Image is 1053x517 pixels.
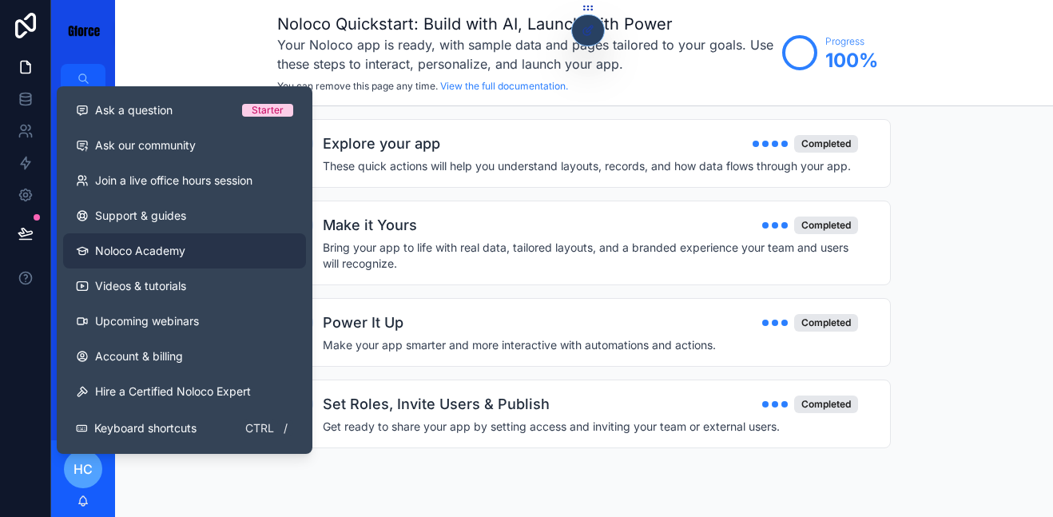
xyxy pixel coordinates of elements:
a: Account & billing [63,339,306,374]
span: / [279,422,292,435]
span: Support & guides [95,208,186,224]
span: HC [74,459,93,479]
span: Ask a question [95,102,173,118]
span: Ask our community [95,137,196,153]
button: Keyboard shortcutsCtrl/ [63,409,306,447]
span: Ctrl [244,419,276,438]
span: Account & billing [95,348,183,364]
span: Hire a Certified Noloco Expert [95,384,251,400]
a: Videos & tutorials [63,268,306,304]
span: Videos & tutorials [95,278,186,294]
a: View the full documentation. [440,80,568,92]
div: Starter [252,104,284,117]
img: App logo [61,21,105,44]
h3: Your Noloco app is ready, with sample data and pages tailored to your goals. Use these steps to i... [277,35,774,74]
span: You can remove this page any time. [277,80,438,92]
span: Progress [825,35,878,48]
span: Noloco Academy [95,243,185,259]
span: Upcoming webinars [95,313,199,329]
div: scrollable content [51,93,115,409]
button: Ask a questionStarter [63,93,306,128]
span: Join a live office hours session [95,173,252,189]
h1: Noloco Quickstart: Build with AI, Launch with Power [277,13,774,35]
span: Keyboard shortcuts [94,420,197,436]
button: Hire a Certified Noloco Expert [63,374,306,409]
a: Ask our community [63,128,306,163]
a: Noloco Academy [63,233,306,268]
a: Upcoming webinars [63,304,306,339]
a: Join a live office hours session [63,163,306,198]
a: Support & guides [63,198,306,233]
span: 100 % [825,48,878,74]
